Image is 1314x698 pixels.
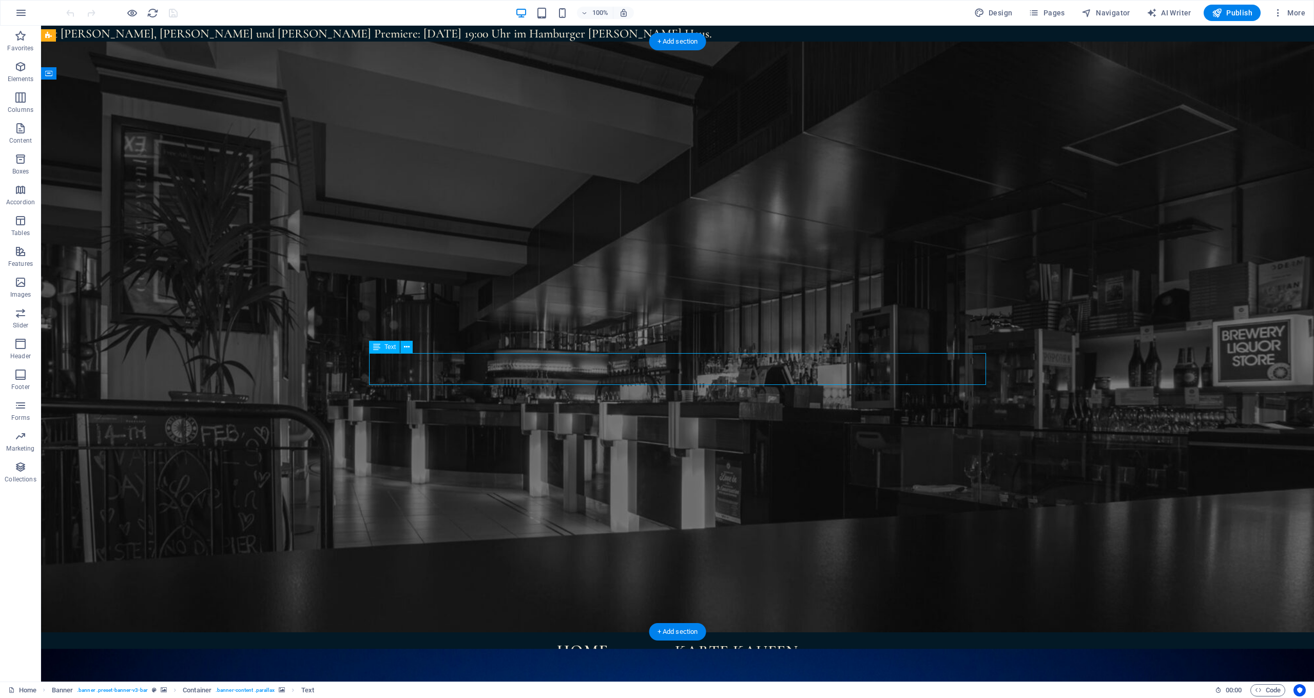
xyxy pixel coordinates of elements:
[1233,686,1234,694] span: :
[152,687,157,693] i: This element is a customizable preset
[970,5,1017,21] button: Design
[1081,8,1130,18] span: Navigator
[11,414,30,422] p: Forms
[970,5,1017,21] div: Design (Ctrl+Alt+Y)
[5,475,36,483] p: Collections
[52,684,314,696] nav: breadcrumb
[146,7,159,19] button: reload
[147,7,159,19] i: Reload page
[8,75,34,83] p: Elements
[11,383,30,391] p: Footer
[183,684,211,696] span: Click to select. Double-click to edit
[1226,684,1242,696] span: 00 00
[6,198,35,206] p: Accordion
[1077,5,1134,21] button: Navigator
[1025,5,1069,21] button: Pages
[7,44,33,52] p: Favorites
[577,7,613,19] button: 100%
[1273,8,1305,18] span: More
[8,684,36,696] a: Click to cancel selection. Double-click to open Pages
[8,106,33,114] p: Columns
[1204,5,1261,21] button: Publish
[161,687,167,693] i: This element contains a background
[1215,684,1242,696] h6: Session time
[52,684,73,696] span: Click to select. Double-click to edit
[1143,5,1195,21] button: AI Writer
[126,7,138,19] button: Click here to leave preview mode and continue editing
[13,321,29,329] p: Slider
[10,290,31,299] p: Images
[279,687,285,693] i: This element contains a background
[9,137,32,145] p: Content
[77,684,148,696] span: . banner .preset-banner-v3-bar
[1293,684,1306,696] button: Usercentrics
[649,623,706,641] div: + Add section
[592,7,609,19] h6: 100%
[974,8,1013,18] span: Design
[1029,8,1065,18] span: Pages
[1212,8,1252,18] span: Publish
[216,684,275,696] span: . banner-content .parallax
[12,167,29,176] p: Boxes
[8,260,33,268] p: Features
[11,229,30,237] p: Tables
[1255,684,1281,696] span: Code
[10,352,31,360] p: Header
[649,33,706,50] div: + Add section
[301,684,314,696] span: Click to select. Double-click to edit
[6,444,34,453] p: Marketing
[1147,8,1191,18] span: AI Writer
[1269,5,1309,21] button: More
[384,344,396,350] span: Text
[1250,684,1285,696] button: Code
[619,8,628,17] i: On resize automatically adjust zoom level to fit chosen device.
